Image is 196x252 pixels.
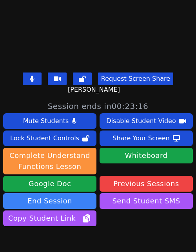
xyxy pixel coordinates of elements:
[106,115,176,127] div: Disable Student Video
[113,132,170,145] div: Share Your Screen
[100,193,193,209] button: Send Student SMS
[3,210,96,226] button: Copy Student Link
[100,176,193,192] a: Previous Sessions
[98,73,173,85] button: Request Screen Share
[48,101,149,112] span: Session ends in
[100,113,193,129] button: Disable Student Video
[3,193,96,209] button: End Session
[112,102,149,111] time: 00:23:16
[100,148,193,163] button: Whiteboard
[23,115,69,127] div: Mute Students
[3,148,96,174] button: Complete Understand Functions Lesson
[8,213,91,224] span: Copy Student Link
[3,176,96,192] a: Google Doc
[10,132,79,145] div: Lock Student Controls
[3,131,96,146] button: Lock Student Controls
[100,131,193,146] button: Share Your Screen
[68,85,122,94] span: [PERSON_NAME]
[3,113,96,129] button: Mute Students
